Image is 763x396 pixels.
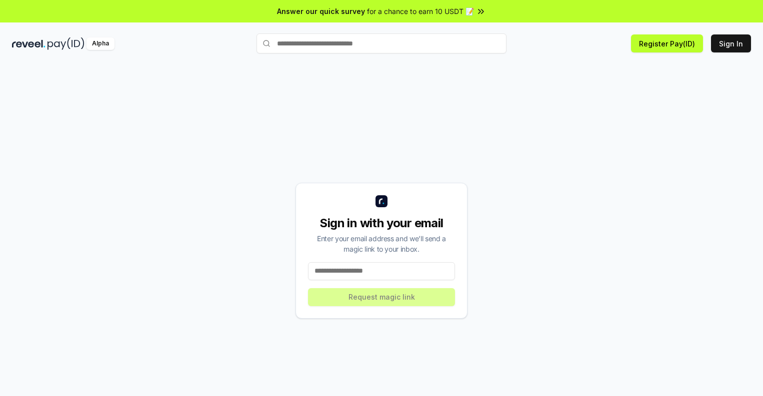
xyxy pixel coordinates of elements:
img: pay_id [47,37,84,50]
div: Enter your email address and we’ll send a magic link to your inbox. [308,233,455,254]
button: Sign In [711,34,751,52]
button: Register Pay(ID) [631,34,703,52]
div: Alpha [86,37,114,50]
span: Answer our quick survey [277,6,365,16]
div: Sign in with your email [308,215,455,231]
img: logo_small [375,195,387,207]
span: for a chance to earn 10 USDT 📝 [367,6,474,16]
img: reveel_dark [12,37,45,50]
